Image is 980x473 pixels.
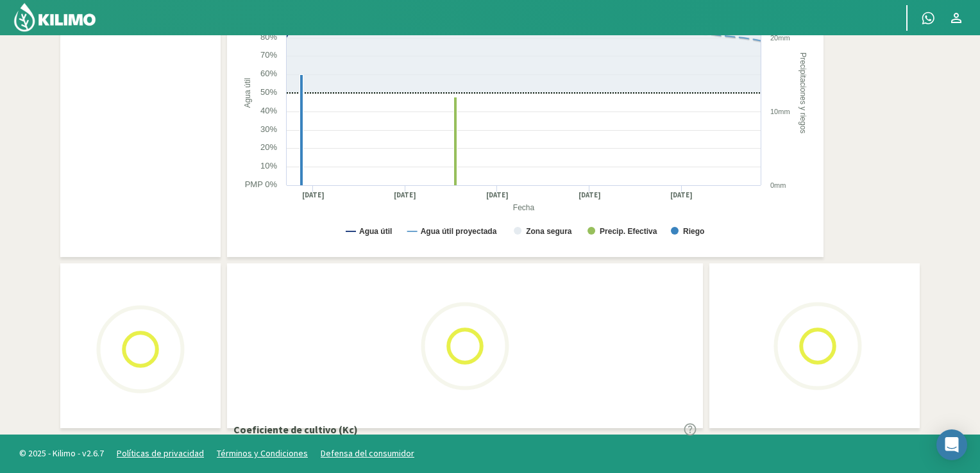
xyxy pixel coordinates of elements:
text: 40% [260,106,277,115]
text: 10% [260,161,277,170]
img: Kilimo [13,2,97,33]
text: 30% [260,124,277,134]
text: Agua útil proyectada [421,227,497,236]
text: [DATE] [302,190,325,200]
text: [DATE] [394,190,416,200]
text: 0mm [770,181,786,189]
div: Open Intercom Messenger [936,429,967,460]
a: Defensa del consumidor [321,447,414,459]
text: Precipitaciones y riegos [798,53,807,134]
text: 80% [260,32,277,42]
text: Riego [683,227,704,236]
text: PMP 0% [245,179,278,189]
text: Agua útil [359,227,392,236]
img: Loading... [401,282,529,410]
text: [DATE] [486,190,509,200]
text: 60% [260,69,277,78]
text: 50% [260,87,277,97]
img: Loading... [754,282,882,410]
text: Fecha [513,204,535,213]
text: 10mm [770,108,790,115]
text: Precip. Efectiva [600,227,657,236]
text: [DATE] [670,190,693,200]
text: 70% [260,50,277,60]
text: [DATE] [579,190,601,200]
a: Términos y Condiciones [217,447,308,459]
span: © 2025 - Kilimo - v2.6.7 [13,447,110,460]
text: Zona segura [526,227,572,236]
img: Loading... [76,285,205,413]
p: Coeficiente de cultivo (Kc) [233,422,358,437]
text: 20mm [770,34,790,42]
text: 20% [260,142,277,152]
text: Agua útil [243,78,252,108]
a: Políticas de privacidad [117,447,204,459]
